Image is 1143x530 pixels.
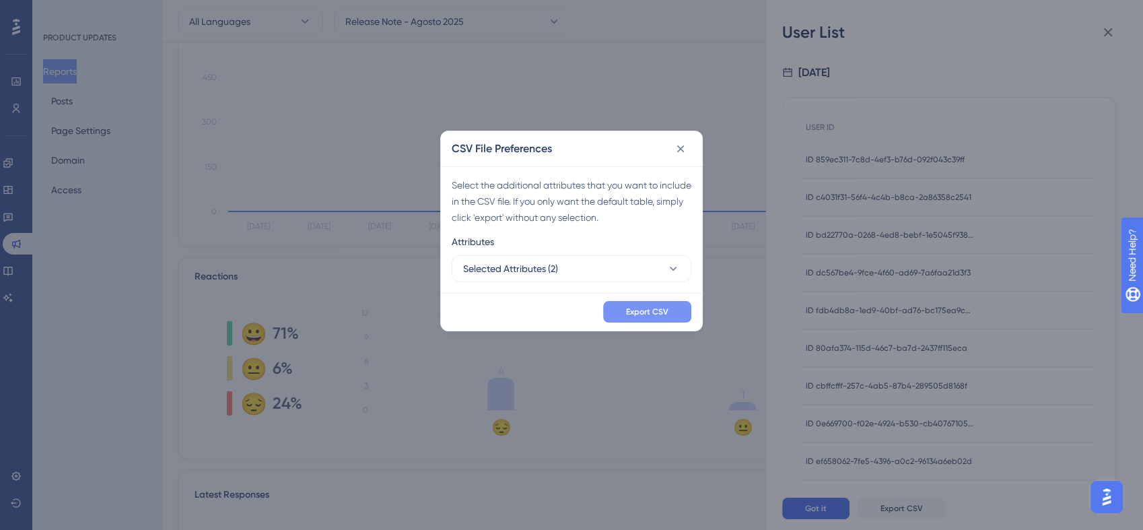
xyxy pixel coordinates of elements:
span: Export CSV [626,306,668,317]
span: Need Help? [32,3,84,20]
iframe: UserGuiding AI Assistant Launcher [1086,477,1127,517]
div: Select the additional attributes that you want to include in the CSV file. If you only want the d... [452,177,691,226]
h2: CSV File Preferences [452,141,552,157]
span: Attributes [452,234,494,250]
span: Selected Attributes (2) [463,261,558,277]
